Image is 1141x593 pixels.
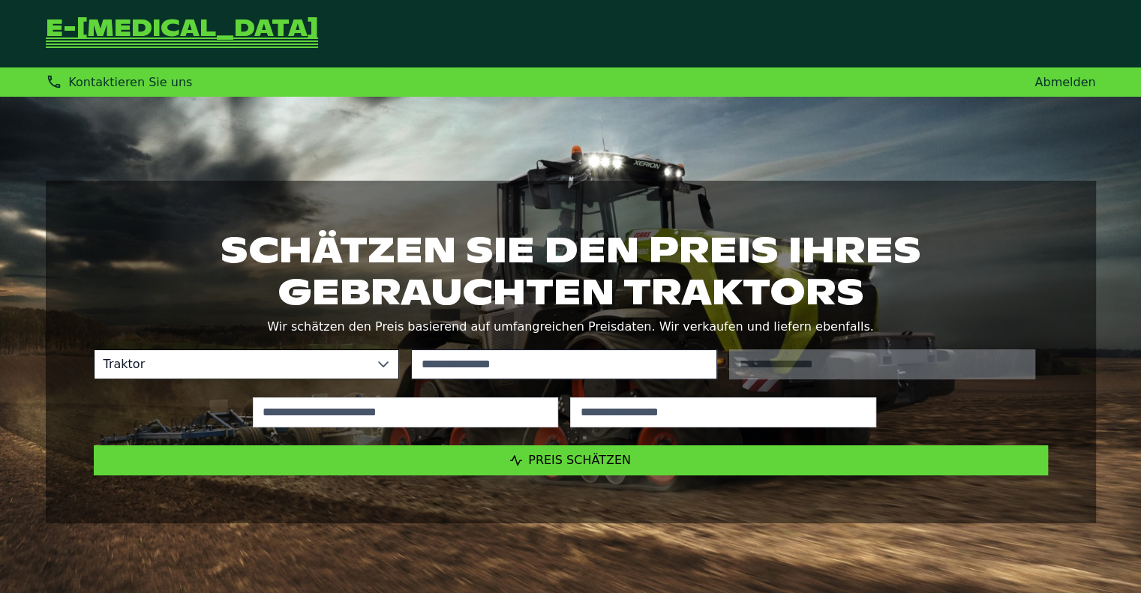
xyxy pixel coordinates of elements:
[95,350,369,379] span: Traktor
[94,316,1048,337] p: Wir schätzen den Preis basierend auf umfangreichen Preisdaten. Wir verkaufen und liefern ebenfalls.
[46,73,193,91] div: Kontaktieren Sie uns
[1034,75,1095,89] a: Abmelden
[68,75,192,89] span: Kontaktieren Sie uns
[94,229,1048,313] h1: Schätzen Sie den Preis Ihres gebrauchten Traktors
[94,445,1048,475] button: Preis schätzen
[528,453,631,467] span: Preis schätzen
[46,18,318,49] a: Zurück zur Startseite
